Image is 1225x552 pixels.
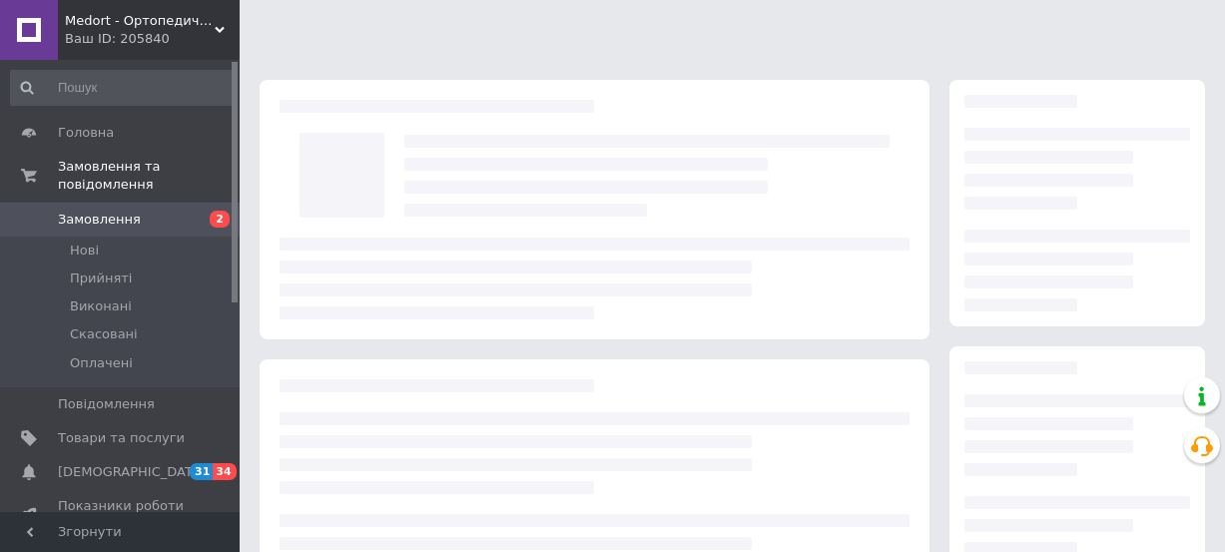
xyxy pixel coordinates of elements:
[213,463,236,480] span: 34
[70,297,132,315] span: Виконані
[58,124,114,142] span: Головна
[65,12,215,30] span: Medort - Ортопедична продукція, товари для здоров'я
[70,325,138,343] span: Скасовані
[58,158,240,194] span: Замовлення та повідомлення
[58,463,206,481] span: [DEMOGRAPHIC_DATA]
[58,211,141,229] span: Замовлення
[70,242,99,260] span: Нові
[58,395,155,413] span: Повідомлення
[65,30,240,48] div: Ваш ID: 205840
[210,211,230,228] span: 2
[10,70,235,106] input: Пошук
[190,463,213,480] span: 31
[70,270,132,287] span: Прийняті
[70,354,133,372] span: Оплачені
[58,429,185,447] span: Товари та послуги
[58,497,185,533] span: Показники роботи компанії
